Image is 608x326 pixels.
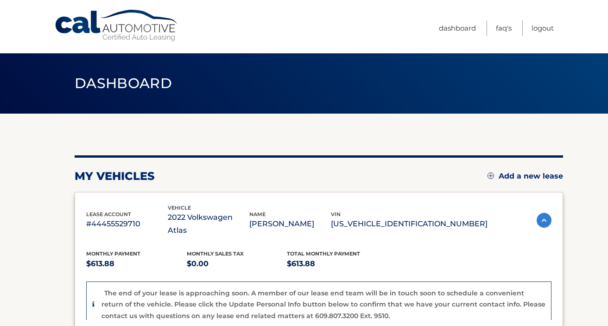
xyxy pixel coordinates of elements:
a: FAQ's [496,20,512,36]
a: Logout [532,20,554,36]
p: $0.00 [187,257,287,270]
p: [US_VEHICLE_IDENTIFICATION_NUMBER] [331,217,488,230]
p: $613.88 [86,257,187,270]
span: Monthly sales Tax [187,250,244,257]
a: Add a new lease [488,172,563,181]
h2: my vehicles [75,169,155,183]
img: accordion-active.svg [537,213,551,228]
p: $613.88 [287,257,387,270]
p: The end of your lease is approaching soon. A member of our lease end team will be in touch soon t... [101,289,545,320]
span: lease account [86,211,131,217]
span: Total Monthly Payment [287,250,360,257]
span: name [249,211,266,217]
span: vin [331,211,341,217]
span: vehicle [168,205,191,211]
a: Cal Automotive [54,9,179,42]
a: Dashboard [439,20,476,36]
span: Monthly Payment [86,250,140,257]
span: Dashboard [75,75,172,92]
img: add.svg [488,173,494,179]
p: #44455529710 [86,217,168,230]
p: 2022 Volkswagen Atlas [168,211,249,237]
p: [PERSON_NAME] [249,217,331,230]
